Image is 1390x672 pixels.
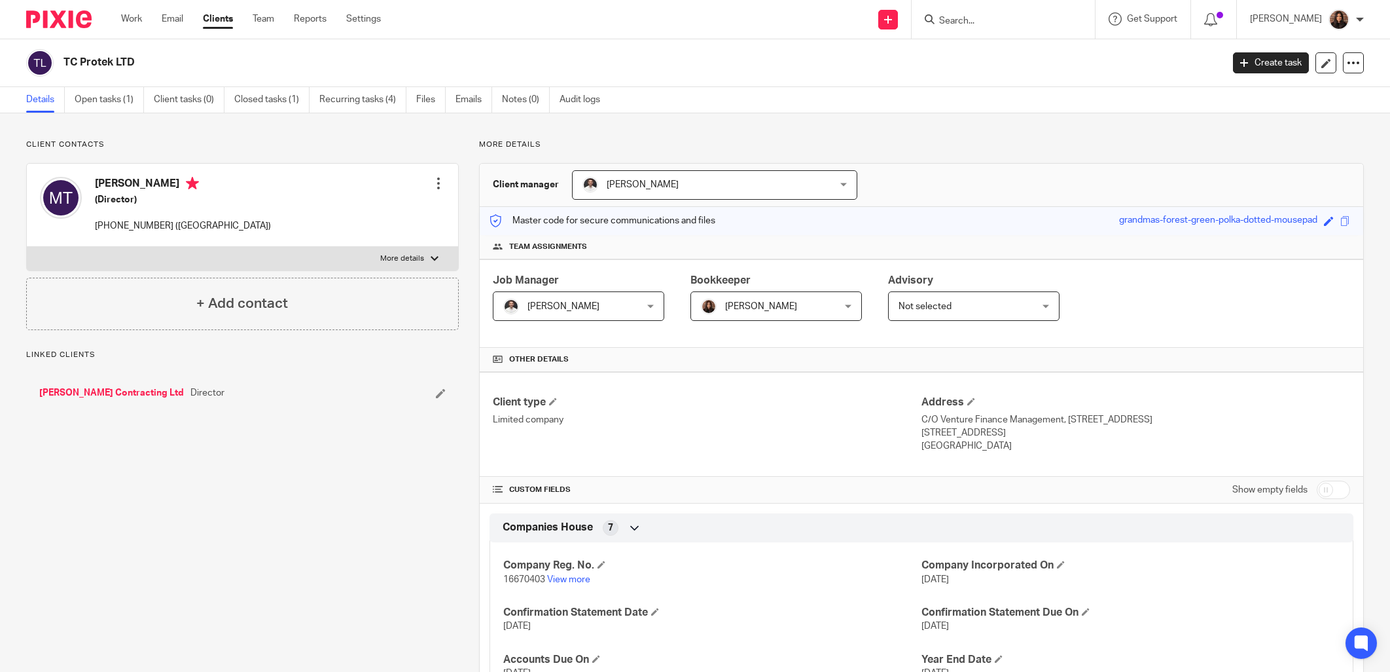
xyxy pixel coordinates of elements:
[503,622,531,631] span: [DATE]
[186,177,199,190] i: Primary
[253,12,274,26] a: Team
[938,16,1056,28] input: Search
[346,12,381,26] a: Settings
[196,293,288,314] h4: + Add contact
[503,559,921,572] h4: Company Reg. No.
[921,396,1350,409] h4: Address
[190,386,224,400] span: Director
[380,253,424,264] p: More details
[1328,9,1349,30] img: Headshot.jpg
[582,177,598,193] img: dom%20slack.jpg
[1119,214,1317,229] div: grandmas-forest-green-polka-dotted-mousepad
[479,140,1364,150] p: More details
[560,87,610,113] a: Audit logs
[121,12,142,26] a: Work
[527,302,599,311] span: [PERSON_NAME]
[493,396,921,409] h4: Client type
[503,575,545,584] span: 16670403
[503,521,593,534] span: Companies House
[899,302,952,311] span: Not selected
[725,302,797,311] span: [PERSON_NAME]
[493,275,559,286] span: Job Manager
[608,521,613,534] span: 7
[1127,14,1177,24] span: Get Support
[455,87,492,113] a: Emails
[502,87,550,113] a: Notes (0)
[1232,483,1308,496] label: Show empty fields
[921,653,1340,667] h4: Year End Date
[26,350,459,360] p: Linked clients
[26,49,54,77] img: svg%3E
[95,219,271,233] p: [PHONE_NUMBER] ([GEOGRAPHIC_DATA])
[319,87,406,113] a: Recurring tasks (4)
[294,12,327,26] a: Reports
[509,354,569,365] span: Other details
[921,575,949,584] span: [DATE]
[95,177,271,193] h4: [PERSON_NAME]
[234,87,310,113] a: Closed tasks (1)
[921,622,949,631] span: [DATE]
[39,386,184,400] a: [PERSON_NAME] Contracting Ltd
[503,606,921,620] h4: Confirmation Statement Date
[203,12,233,26] a: Clients
[493,178,559,191] h3: Client manager
[26,140,459,150] p: Client contacts
[493,485,921,495] h4: CUSTOM FIELDS
[921,439,1350,453] p: [GEOGRAPHIC_DATA]
[921,413,1350,426] p: C/O Venture Finance Management, [STREET_ADDRESS]
[26,87,65,113] a: Details
[921,426,1350,439] p: [STREET_ADDRESS]
[490,214,715,227] p: Master code for secure communications and files
[493,413,921,426] p: Limited company
[1250,12,1322,26] p: [PERSON_NAME]
[154,87,224,113] a: Client tasks (0)
[547,575,590,584] a: View more
[75,87,144,113] a: Open tasks (1)
[162,12,183,26] a: Email
[63,56,984,69] h2: TC Protek LTD
[509,242,587,252] span: Team assignments
[701,299,717,314] img: Headshot.jpg
[921,606,1340,620] h4: Confirmation Statement Due On
[503,653,921,667] h4: Accounts Due On
[921,559,1340,572] h4: Company Incorporated On
[26,10,92,28] img: Pixie
[888,275,933,286] span: Advisory
[95,193,271,206] h5: (Director)
[40,177,82,219] img: svg%3E
[1233,52,1309,73] a: Create task
[607,180,679,189] span: [PERSON_NAME]
[690,275,751,286] span: Bookkeeper
[416,87,446,113] a: Files
[503,299,519,314] img: dom%20slack.jpg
